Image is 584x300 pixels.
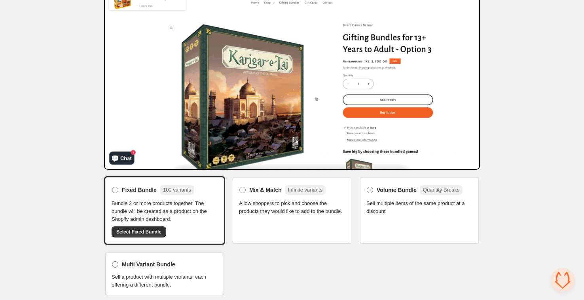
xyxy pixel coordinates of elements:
span: Quantity Breaks [423,187,460,193]
span: Sell multiple items of the same product at a discount [366,199,472,215]
span: Select Fixed Bundle [116,229,161,235]
span: Multi Variant Bundle [122,260,175,268]
a: Open chat [551,268,575,292]
button: Select Fixed Bundle [112,226,166,237]
span: Sell a product with multiple variants, each offering a different bundle. [112,273,218,289]
span: Volume Bundle [377,186,417,194]
span: Bundle 2 or more products together. The bundle will be created as a product on the Shopify admin ... [112,199,218,223]
span: Allow shoppers to pick and choose the products they would like to add to the bundle. [239,199,345,215]
span: Fixed Bundle [122,186,157,194]
span: 100 variants [163,187,191,193]
span: Mix & Match [249,186,282,194]
span: Infinite variants [288,187,322,193]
